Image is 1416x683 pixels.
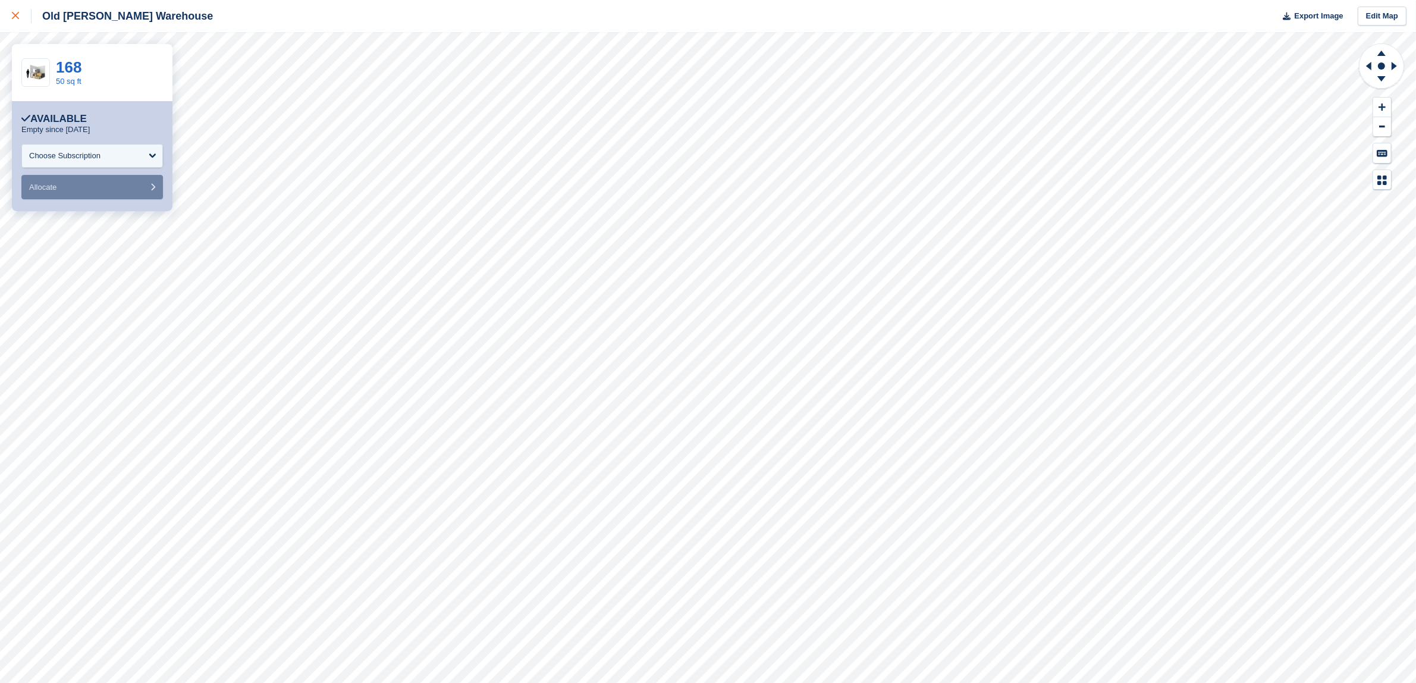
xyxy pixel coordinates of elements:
img: 50-sqft-unit.jpg [22,62,49,83]
button: Map Legend [1373,170,1391,190]
a: 50 sq ft [56,77,81,86]
button: Keyboard Shortcuts [1373,143,1391,163]
a: 168 [56,58,81,76]
div: Choose Subscription [29,150,101,162]
a: Edit Map [1358,7,1406,26]
span: Allocate [29,183,56,192]
button: Zoom Out [1373,117,1391,137]
div: Available [21,113,87,125]
span: Export Image [1294,10,1343,22]
button: Zoom In [1373,98,1391,117]
div: Old [PERSON_NAME] Warehouse [32,9,213,23]
p: Empty since [DATE] [21,125,90,134]
button: Export Image [1276,7,1343,26]
button: Allocate [21,175,163,199]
